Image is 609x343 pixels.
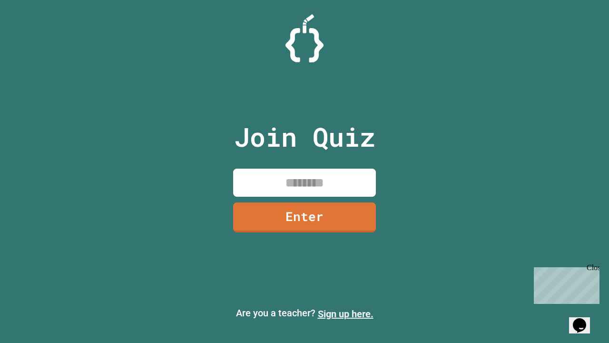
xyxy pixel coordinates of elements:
a: Sign up here. [318,308,373,320]
iframe: chat widget [530,263,599,304]
a: Enter [233,202,376,232]
img: Logo.svg [285,14,324,62]
p: Join Quiz [234,117,375,157]
iframe: chat widget [569,305,599,333]
div: Chat with us now!Close [4,4,66,61]
p: Are you a teacher? [8,306,601,321]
